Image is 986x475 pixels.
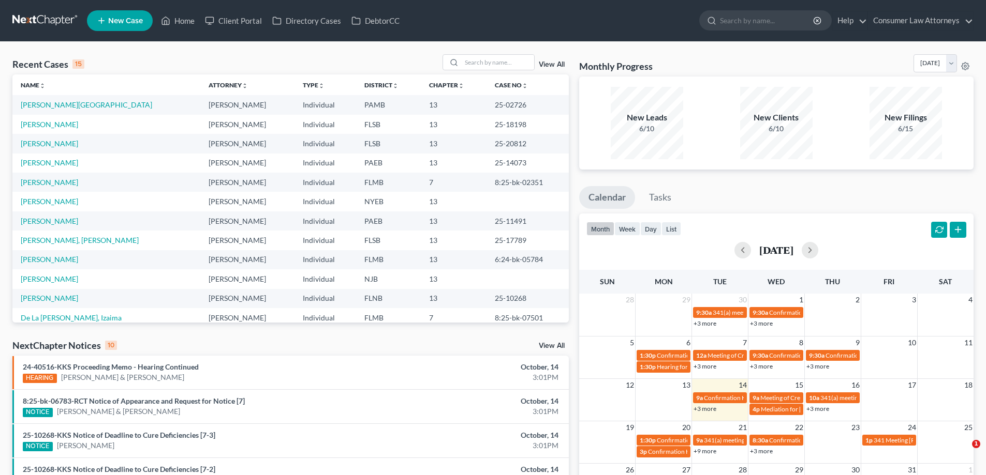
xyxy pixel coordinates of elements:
span: 10a [809,394,819,402]
a: DebtorCC [346,11,405,30]
a: [PERSON_NAME] [21,274,78,283]
a: View All [539,342,565,349]
td: PAMB [356,95,421,114]
td: Individual [295,250,356,269]
span: Sun [600,277,615,286]
span: Wed [768,277,785,286]
span: Confirmation hearing for [PERSON_NAME] [657,351,774,359]
td: Individual [295,289,356,308]
td: 13 [421,289,487,308]
td: NYEB [356,192,421,211]
td: FLSB [356,115,421,134]
span: 8:30a [753,436,768,444]
a: 8:25-bk-06783-RCT Notice of Appearance and Request for Notice [7] [23,396,245,405]
span: 30 [738,294,748,306]
span: 15 [794,379,804,391]
span: 1:30p [640,436,656,444]
td: 25-10268 [487,289,569,308]
i: unfold_more [39,83,46,89]
span: Mediation for [PERSON_NAME] [761,405,848,413]
td: Individual [295,269,356,288]
td: 13 [421,250,487,269]
a: 24-40516-KKS Proceeding Memo - Hearing Continued [23,362,199,371]
span: 24 [907,421,917,434]
iframe: Intercom live chat [951,440,976,465]
span: 19 [625,421,635,434]
span: Sat [939,277,952,286]
td: 13 [421,192,487,211]
h2: [DATE] [759,244,793,255]
span: 18 [963,379,974,391]
td: Individual [295,134,356,153]
span: Confirmation Hearing for [PERSON_NAME] [648,448,767,455]
a: +3 more [750,362,773,370]
span: 3p [640,448,647,455]
button: day [640,222,661,236]
a: Typeunfold_more [303,81,325,89]
td: 13 [421,231,487,250]
span: 10 [907,336,917,349]
td: [PERSON_NAME] [200,192,295,211]
button: week [614,222,640,236]
span: 9a [753,394,759,402]
span: 3 [911,294,917,306]
a: Attorneyunfold_more [209,81,248,89]
td: [PERSON_NAME] [200,308,295,327]
a: +3 more [694,362,716,370]
div: 6/10 [611,124,683,134]
td: 25-14073 [487,154,569,173]
td: 13 [421,95,487,114]
td: 13 [421,269,487,288]
a: De La [PERSON_NAME], Izaima [21,313,122,322]
a: [PERSON_NAME], [PERSON_NAME] [21,236,139,244]
a: Home [156,11,200,30]
a: [PERSON_NAME] [21,120,78,129]
span: Confirmation hearing for [PERSON_NAME] [657,436,774,444]
div: 10 [105,341,117,350]
td: 6:24-bk-05784 [487,250,569,269]
span: 2 [855,294,861,306]
td: 25-20812 [487,134,569,153]
i: unfold_more [392,83,399,89]
td: [PERSON_NAME] [200,250,295,269]
td: 13 [421,134,487,153]
td: PAEB [356,211,421,231]
h3: Monthly Progress [579,60,653,72]
a: +3 more [750,447,773,455]
span: 1 [972,440,980,448]
span: New Case [108,17,143,25]
div: Recent Cases [12,58,84,70]
td: 25-17789 [487,231,569,250]
span: 14 [738,379,748,391]
span: Confirmation Hearing for [PERSON_NAME] [704,394,822,402]
a: [PERSON_NAME] [21,197,78,206]
div: NOTICE [23,442,53,451]
td: 7 [421,308,487,327]
td: 25-18198 [487,115,569,134]
span: 22 [794,421,804,434]
a: Districtunfold_more [364,81,399,89]
div: NextChapter Notices [12,339,117,351]
td: FLMB [356,173,421,192]
td: [PERSON_NAME] [200,289,295,308]
a: [PERSON_NAME] [57,440,114,451]
span: Hearing for [PERSON_NAME] [657,363,738,371]
span: 4p [753,405,760,413]
button: month [586,222,614,236]
div: NOTICE [23,408,53,417]
a: 25-10268-KKS Notice of Deadline to Cure Deficiencies [7-2] [23,465,215,473]
span: 1p [865,436,873,444]
span: 4 [967,294,974,306]
td: Individual [295,115,356,134]
div: New Leads [611,112,683,124]
a: [PERSON_NAME] & [PERSON_NAME] [57,406,180,417]
span: 29 [681,294,691,306]
a: Chapterunfold_more [429,81,464,89]
a: Tasks [640,186,681,209]
span: 341(a) meeting for [PERSON_NAME] [704,436,804,444]
span: Fri [884,277,894,286]
span: 13 [681,379,691,391]
td: [PERSON_NAME] [200,154,295,173]
a: [PERSON_NAME] [21,139,78,148]
td: PAEB [356,154,421,173]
